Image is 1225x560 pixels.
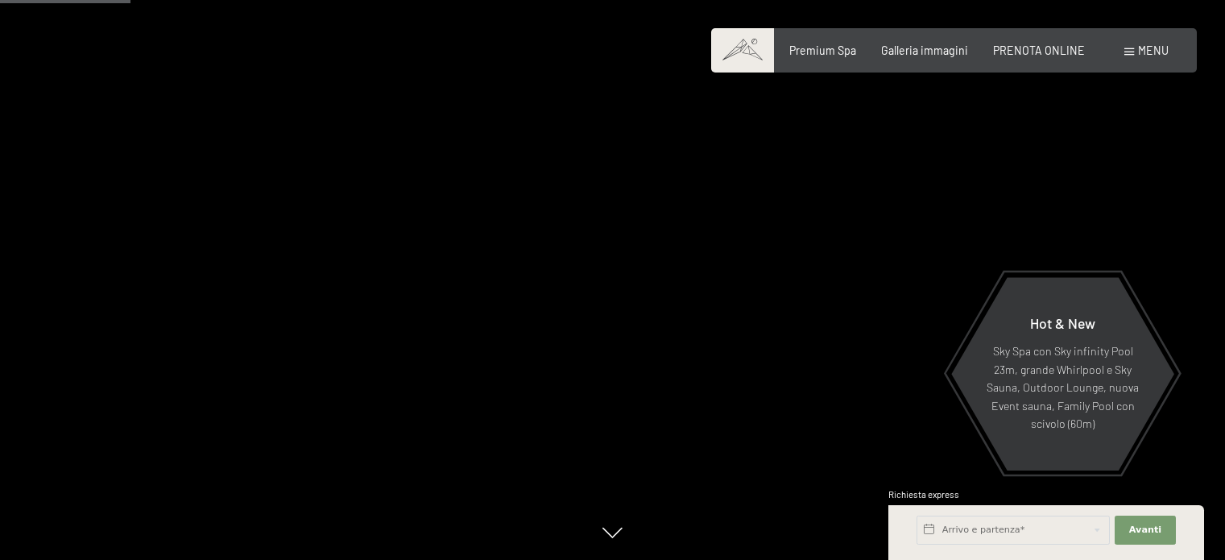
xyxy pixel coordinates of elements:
[1030,314,1095,332] span: Hot & New
[888,489,959,500] span: Richiesta express
[993,44,1085,57] a: PRENOTA ONLINE
[1115,516,1176,545] button: Avanti
[1129,524,1161,537] span: Avanti
[986,342,1140,433] p: Sky Spa con Sky infinity Pool 23m, grande Whirlpool e Sky Sauna, Outdoor Lounge, nuova Event saun...
[881,44,968,57] a: Galleria immagini
[1138,44,1169,57] span: Menu
[789,44,856,57] a: Premium Spa
[950,276,1175,471] a: Hot & New Sky Spa con Sky infinity Pool 23m, grande Whirlpool e Sky Sauna, Outdoor Lounge, nuova ...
